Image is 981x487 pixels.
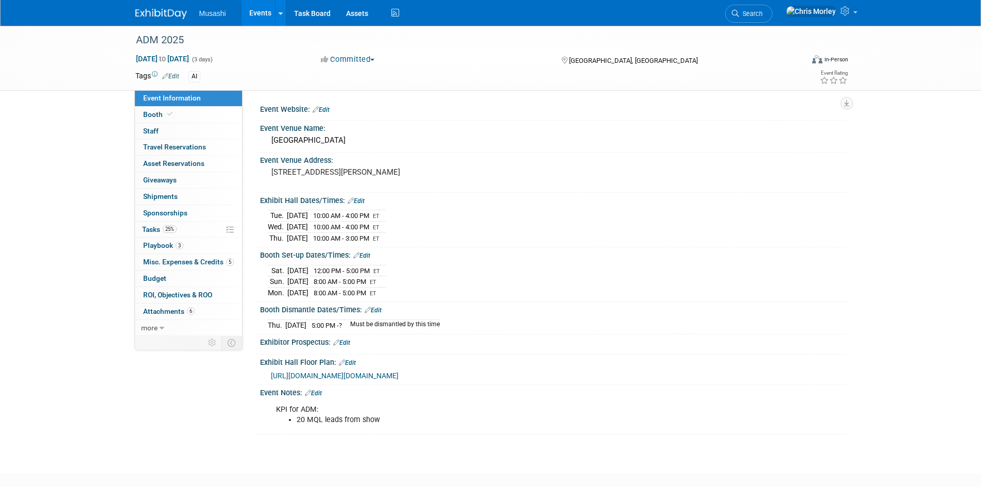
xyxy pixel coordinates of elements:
td: Sun. [268,276,287,288]
a: Budget [135,271,242,287]
td: [DATE] [287,222,308,233]
div: In-Person [824,56,848,63]
a: Giveaways [135,172,242,188]
div: [GEOGRAPHIC_DATA] [268,132,838,148]
span: Travel Reservations [143,143,206,151]
span: 10:00 AM - 3:00 PM [313,234,369,242]
a: Travel Reservations [135,139,242,155]
span: [DATE] [DATE] [135,54,190,63]
div: Exhibitor Prospectus: [260,334,846,348]
div: Exhibit Hall Dates/Times: [260,193,846,206]
span: more [141,324,158,332]
span: Booth [143,110,175,119]
span: Playbook [143,241,183,249]
a: Edit [313,106,330,113]
span: Asset Reservations [143,159,204,167]
div: Event Website: [260,102,846,115]
td: Toggle Event Tabs [221,336,242,349]
li: 20 MQL leads from show [297,415,727,425]
a: Edit [353,252,370,259]
span: ET [370,290,376,297]
span: Budget [143,274,166,282]
span: [GEOGRAPHIC_DATA], [GEOGRAPHIC_DATA] [569,57,698,64]
span: Sponsorships [143,209,187,217]
span: ET [370,279,376,286]
a: Misc. Expenses & Credits5 [135,254,242,270]
span: Search [739,10,763,18]
span: 10:00 AM - 4:00 PM [313,212,369,220]
span: ET [373,236,380,242]
span: to [158,55,167,63]
span: Shipments [143,192,178,200]
a: more [135,320,242,336]
div: Event Format [743,54,849,69]
div: ADM 2025 [132,31,788,49]
div: Exhibit Hall Floor Plan: [260,355,846,368]
div: Booth Set-up Dates/Times: [260,247,846,261]
a: Playbook3 [135,238,242,254]
div: Event Venue Name: [260,121,846,133]
td: Sat. [268,265,287,276]
a: [URL][DOMAIN_NAME][DOMAIN_NAME] [271,372,399,380]
span: Tasks [142,225,177,233]
a: Event Information [135,90,242,106]
span: Attachments [143,307,195,315]
td: [DATE] [287,287,308,298]
a: Staff [135,123,242,139]
td: Tags [135,71,179,82]
span: Misc. Expenses & Credits [143,258,234,266]
i: Booth reservation complete [167,111,173,117]
img: Chris Morley [786,6,836,17]
span: ET [373,224,380,231]
a: Shipments [135,189,242,205]
td: Thu. [268,320,285,330]
div: Booth Dismantle Dates/Times: [260,302,846,315]
span: 6 [187,307,195,315]
span: 3 [176,242,183,249]
a: Search [725,5,772,23]
span: 8:00 AM - 5:00 PM [314,278,366,286]
td: Wed. [268,222,287,233]
span: Staff [143,127,159,135]
a: Edit [365,307,382,314]
div: Event Notes: [260,385,846,398]
span: Event Information [143,94,201,102]
a: Edit [348,197,365,205]
span: 10:00 AM - 4:00 PM [313,223,369,231]
div: AI [188,71,200,82]
span: 25% [163,225,177,233]
span: ET [373,268,380,275]
td: Mon. [268,287,287,298]
span: 8:00 AM - 5:00 PM [314,289,366,297]
td: Thu. [268,232,287,243]
img: Format-Inperson.png [812,55,822,63]
span: 5 [226,258,234,266]
span: Giveaways [143,176,177,184]
pre: [STREET_ADDRESS][PERSON_NAME] [271,167,493,177]
span: (3 days) [191,56,213,63]
span: 5:00 PM - [312,322,342,329]
span: 12:00 PM - 5:00 PM [314,267,370,275]
td: [DATE] [287,276,308,288]
a: Booth [135,107,242,123]
td: [DATE] [287,265,308,276]
a: ROI, Objectives & ROO [135,287,242,303]
span: ? [339,322,342,329]
span: ROI, Objectives & ROO [143,291,212,299]
span: Musashi [199,9,226,18]
a: Edit [162,73,179,80]
div: KPI for ADM: [269,399,733,430]
td: Personalize Event Tab Strip [203,336,221,349]
td: [DATE] [287,210,308,222]
div: Event Rating [820,71,848,76]
a: Sponsorships [135,205,242,221]
a: Edit [305,390,322,397]
a: Asset Reservations [135,156,242,172]
td: Must be dismantled by this time [344,320,440,330]
a: Tasks25% [135,222,242,238]
button: Committed [317,54,378,65]
img: ExhibitDay [135,9,187,19]
div: Event Venue Address: [260,153,846,165]
td: Tue. [268,210,287,222]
